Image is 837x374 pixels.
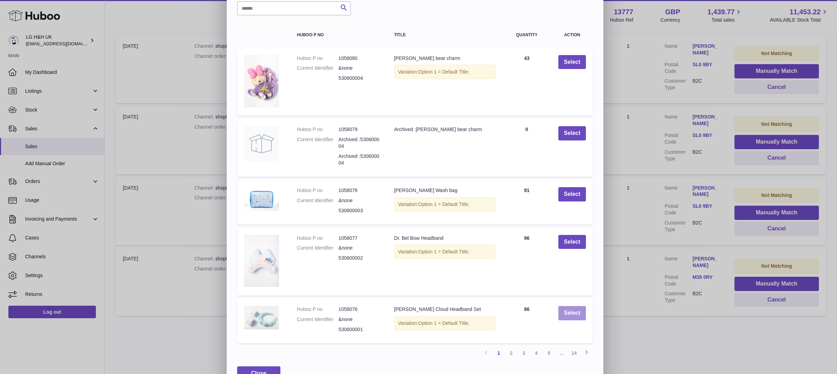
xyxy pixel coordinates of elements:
[339,316,380,323] dd: &none
[505,347,518,359] a: 2
[418,201,469,207] span: Option 1 = Default Title;
[418,249,469,254] span: Option 1 = Default Title;
[394,65,495,79] div: Variation:
[339,245,380,251] dd: &none
[394,316,495,330] div: Variation:
[244,235,279,287] img: Dr. Bel Bow Headband
[339,136,380,150] dd: Archived :530600004
[502,119,551,176] td: 0
[518,347,530,359] a: 3
[297,235,338,242] dt: Huboo P no
[502,299,551,343] td: 86
[394,197,495,212] div: Variation:
[339,55,380,62] dd: 1058080
[558,235,586,249] button: Select
[339,65,380,71] dd: &none
[339,326,380,333] dd: 530600001
[297,245,338,251] dt: Current Identifier
[502,26,551,44] th: Quantity
[394,126,495,133] div: Archived :[PERSON_NAME] bear charm
[418,320,469,326] span: Option 1 = Default Title;
[339,306,380,313] dd: 1058076
[558,126,586,140] button: Select
[297,187,338,194] dt: Huboo P no
[555,347,568,359] span: ...
[558,55,586,69] button: Select
[244,126,279,161] img: Archived :Dr. Belmeur bear charm
[297,55,338,62] dt: Huboo P no
[394,55,495,62] div: [PERSON_NAME] bear charm
[394,245,495,259] div: Variation:
[244,187,279,211] img: Dr. Belmeur Wash bag
[568,347,580,359] a: 14
[339,235,380,242] dd: 1058077
[558,306,586,320] button: Select
[387,26,502,44] th: Title
[244,306,279,329] img: Dr. Belmeur Cloud Headband Set
[339,197,380,204] dd: &none
[530,347,543,359] a: 4
[339,255,380,261] dd: 530600002
[339,126,380,133] dd: 1058079
[543,347,555,359] a: 5
[244,55,279,107] img: Dr. Belmeur bear charm
[339,207,380,214] dd: 530600003
[502,48,551,116] td: 43
[558,187,586,201] button: Select
[339,153,380,166] dd: Archived :530600004
[492,347,505,359] a: 1
[297,126,338,133] dt: Huboo P no
[394,235,495,242] div: Dr. Bel Bow Headband
[297,316,338,323] dt: Current Identifier
[502,228,551,296] td: 96
[297,65,338,71] dt: Current Identifier
[551,26,593,44] th: Action
[502,180,551,224] td: 91
[290,26,387,44] th: Huboo P no
[394,306,495,313] div: [PERSON_NAME] Cloud Headband Set
[297,136,338,150] dt: Current Identifier
[339,187,380,194] dd: 1058078
[418,69,469,75] span: Option 1 = Default Title;
[297,197,338,204] dt: Current Identifier
[339,75,380,82] dd: 530600004
[297,306,338,313] dt: Huboo P no
[394,187,495,194] div: [PERSON_NAME] Wash bag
